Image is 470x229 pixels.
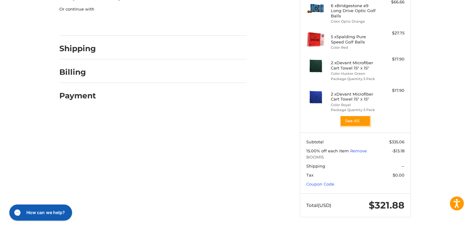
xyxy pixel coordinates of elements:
div: $17.90 [380,56,404,62]
li: Package Quantity 5 Pack [331,76,378,82]
li: Color Hunter Green [331,71,378,76]
h2: Shipping [59,44,96,53]
h2: Billing [59,67,96,77]
span: $321.88 [369,200,404,211]
iframe: PayPal-paypal [57,18,104,29]
span: $335.06 [389,139,404,144]
div: $17.90 [380,88,404,94]
iframe: Google Customer Reviews [419,212,470,229]
span: Shipping [306,164,325,168]
span: -$13.18 [392,148,404,153]
h4: 2 x Devant Microfiber Cart Towel 15" x 15" [331,60,378,70]
iframe: PayPal-venmo [163,18,209,29]
li: Color Red [331,45,378,50]
a: Remove [350,148,367,153]
h4: 5 x Spalding Pure Speed Golf Balls [331,34,378,44]
span: $0.00 [393,173,404,177]
iframe: PayPal-paylater [110,18,157,29]
p: Or continue with [59,6,247,12]
li: Package Quantity 5 Pack [331,107,378,113]
span: Total (USD) [306,202,331,208]
span: Tax [306,173,313,177]
h4: 2 x Devant Microfiber Cart Towel 15" x 15" [331,92,378,102]
a: Coupon Code [306,182,334,186]
button: See All [340,115,371,127]
div: $27.75 [380,30,404,36]
h2: Payment [59,91,96,101]
li: Color Royal [331,102,378,108]
span: 15.00% off each item [306,148,350,153]
span: Subtotal [306,139,324,144]
span: -- [401,164,404,168]
h4: 6 x Bridgestone e9 Long Drive Optic Golf Balls [331,3,378,18]
span: BOOM15 [306,154,404,160]
li: Color Optic Orange [331,19,378,24]
iframe: Gorgias live chat messenger [6,202,74,223]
